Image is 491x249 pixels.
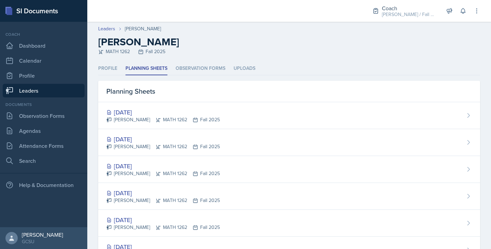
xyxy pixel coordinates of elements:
div: [PERSON_NAME] / Fall 2025 [382,11,436,18]
div: GCSU [22,238,63,245]
a: Search [3,154,85,168]
a: Dashboard [3,39,85,52]
div: Coach [382,4,436,12]
div: [PERSON_NAME] MATH 1262 Fall 2025 [106,197,220,204]
li: Uploads [234,62,255,75]
div: Planning Sheets [98,81,480,102]
div: [DATE] [106,161,220,171]
li: Observation Forms [176,62,225,75]
a: [DATE] [PERSON_NAME]MATH 1262Fall 2025 [98,156,480,183]
div: [DATE] [106,215,220,224]
a: Calendar [3,54,85,67]
a: Profile [3,69,85,82]
div: Coach [3,31,85,37]
div: [PERSON_NAME] [125,25,161,32]
div: Help & Documentation [3,178,85,192]
div: [DATE] [106,135,220,144]
a: Leaders [98,25,115,32]
div: [PERSON_NAME] MATH 1262 Fall 2025 [106,116,220,123]
div: [PERSON_NAME] [22,231,63,238]
li: Profile [98,62,117,75]
h2: [PERSON_NAME] [98,36,480,48]
a: Observation Forms [3,109,85,123]
div: [DATE] [106,108,220,117]
div: [PERSON_NAME] MATH 1262 Fall 2025 [106,170,220,177]
a: [DATE] [PERSON_NAME]MATH 1262Fall 2025 [98,183,480,210]
a: Agendas [3,124,85,138]
div: MATH 1262 Fall 2025 [98,48,480,55]
a: Leaders [3,84,85,97]
a: [DATE] [PERSON_NAME]MATH 1262Fall 2025 [98,129,480,156]
div: [DATE] [106,188,220,198]
a: [DATE] [PERSON_NAME]MATH 1262Fall 2025 [98,102,480,129]
a: Attendance Forms [3,139,85,153]
a: [DATE] [PERSON_NAME]MATH 1262Fall 2025 [98,210,480,237]
div: [PERSON_NAME] MATH 1262 Fall 2025 [106,143,220,150]
li: Planning Sheets [125,62,167,75]
div: Documents [3,102,85,108]
div: [PERSON_NAME] MATH 1262 Fall 2025 [106,224,220,231]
